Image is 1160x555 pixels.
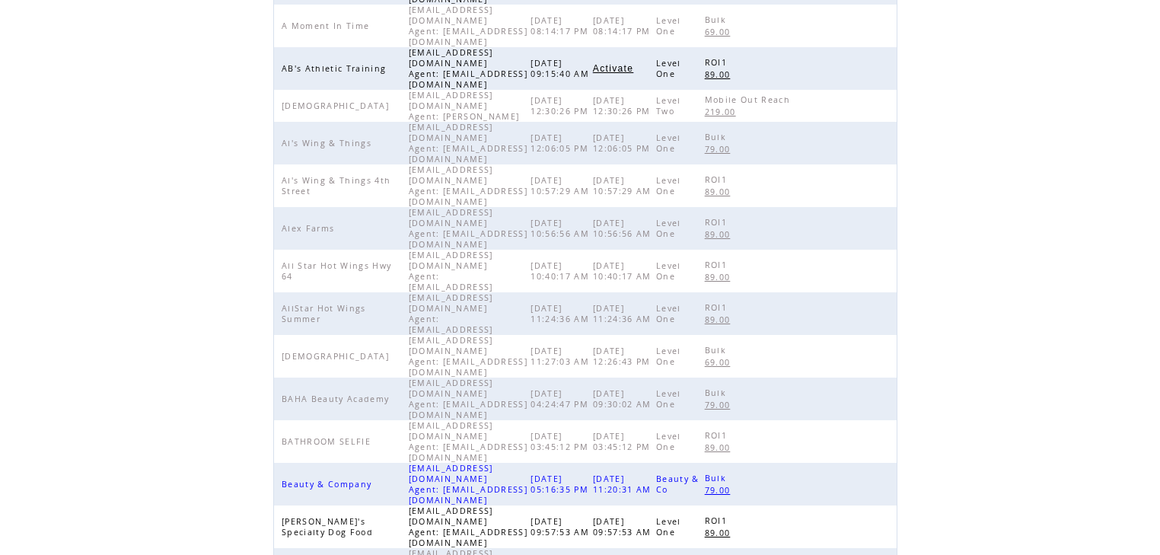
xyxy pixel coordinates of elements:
span: ROI1 [705,430,731,441]
span: [DATE] 09:15:40 AM [531,58,593,79]
a: 89.00 [705,441,738,454]
span: [DATE] 05:16:35 PM [531,474,592,495]
span: Level One [656,260,681,282]
span: Level One [656,431,681,452]
a: 69.00 [705,356,738,368]
a: 89.00 [705,526,738,539]
span: [EMAIL_ADDRESS][DOMAIN_NAME] Agent: [EMAIL_ADDRESS] [409,250,497,292]
span: [DATE] 09:57:53 AM [593,516,655,537]
a: 89.00 [705,68,738,81]
span: [PERSON_NAME]'s Specialty Dog Food [282,516,377,537]
span: 69.00 [705,357,735,368]
span: Bulk [705,14,730,25]
a: Activate [593,64,633,73]
span: [DATE] 10:57:29 AM [593,175,655,196]
span: [DATE] 12:06:05 PM [531,132,592,154]
span: [DATE] 10:40:17 AM [593,260,655,282]
span: Activate [593,63,633,74]
span: [DATE] 08:14:17 PM [531,15,592,37]
span: Mobile Out Reach [705,94,794,105]
span: [EMAIL_ADDRESS][DOMAIN_NAME] Agent: [PERSON_NAME] [409,90,524,122]
span: AB's Athletic Training [282,63,390,74]
span: ROI1 [705,260,731,270]
span: 89.00 [705,442,735,453]
span: [DATE] 10:57:29 AM [531,175,593,196]
span: 89.00 [705,314,735,325]
span: Level One [656,175,681,196]
span: 69.00 [705,27,735,37]
span: Alex Farms [282,223,338,234]
a: 219.00 [705,105,744,118]
a: 89.00 [705,313,738,326]
span: Level One [656,303,681,324]
span: [DATE] 08:14:17 PM [593,15,655,37]
span: [EMAIL_ADDRESS][DOMAIN_NAME] Agent: [EMAIL_ADDRESS][DOMAIN_NAME] [409,463,527,506]
span: [DATE] 10:56:56 AM [593,218,655,239]
span: [DEMOGRAPHIC_DATA] [282,100,393,111]
span: 79.00 [705,485,735,496]
span: [DATE] 03:45:12 PM [593,431,655,452]
a: 89.00 [705,270,738,283]
span: Level One [656,346,681,367]
a: 89.00 [705,185,738,198]
span: 89.00 [705,69,735,80]
span: [DATE] 04:24:47 PM [531,388,592,410]
span: Level One [656,516,681,537]
span: [DATE] 09:57:53 AM [531,516,593,537]
span: Bulk [705,388,730,398]
span: Beauty & Company [282,479,375,490]
a: 79.00 [705,142,738,155]
span: [DATE] 03:45:12 PM [531,431,592,452]
span: [DATE] 11:27:03 AM [531,346,593,367]
span: 89.00 [705,187,735,197]
span: [EMAIL_ADDRESS][DOMAIN_NAME] Agent: [EMAIL_ADDRESS][DOMAIN_NAME] [409,506,527,548]
span: [DATE] 11:24:36 AM [531,303,593,324]
span: [EMAIL_ADDRESS][DOMAIN_NAME] Agent: [EMAIL_ADDRESS][DOMAIN_NAME] [409,5,527,47]
span: 79.00 [705,144,735,155]
a: 69.00 [705,25,738,38]
span: 89.00 [705,272,735,282]
span: [DATE] 12:26:43 PM [593,346,655,367]
a: 89.00 [705,228,738,241]
span: [DATE] 09:30:02 AM [593,388,655,410]
span: Level One [656,15,681,37]
span: BAHA Beauty Academy [282,394,393,404]
span: 89.00 [705,528,735,538]
span: [EMAIL_ADDRESS][DOMAIN_NAME] Agent: [EMAIL_ADDRESS][DOMAIN_NAME] [409,378,527,420]
span: [DATE] 11:20:31 AM [593,474,655,495]
span: Bulk [705,132,730,142]
span: [DATE] 12:06:05 PM [593,132,655,154]
span: Bulk [705,473,730,483]
span: Level Two [656,95,681,116]
span: ROI1 [705,174,731,185]
span: [EMAIL_ADDRESS][DOMAIN_NAME] Agent: [EMAIL_ADDRESS][DOMAIN_NAME] [409,164,527,207]
span: [EMAIL_ADDRESS][DOMAIN_NAME] Agent: [EMAIL_ADDRESS][DOMAIN_NAME] [409,420,527,463]
span: Level One [656,388,681,410]
span: Level One [656,218,681,239]
span: A Moment In Time [282,21,373,31]
span: All Star Hot Wings Hwy 64 [282,260,391,282]
span: [DATE] 11:24:36 AM [593,303,655,324]
a: 79.00 [705,398,738,411]
span: 79.00 [705,400,735,410]
a: 79.00 [705,483,738,496]
span: Level One [656,132,681,154]
span: [EMAIL_ADDRESS][DOMAIN_NAME] Agent: [EMAIL_ADDRESS][DOMAIN_NAME] [409,122,527,164]
span: [EMAIL_ADDRESS][DOMAIN_NAME] Agent: [EMAIL_ADDRESS] [409,292,497,335]
span: Al's Wing & Things 4th Street [282,175,390,196]
span: [EMAIL_ADDRESS][DOMAIN_NAME] Agent: [EMAIL_ADDRESS][DOMAIN_NAME] [409,47,527,90]
span: [EMAIL_ADDRESS][DOMAIN_NAME] Agent: [EMAIL_ADDRESS][DOMAIN_NAME] [409,335,527,378]
span: Bulk [705,345,730,356]
span: ROI1 [705,515,731,526]
span: Level One [656,58,681,79]
span: [DATE] 12:30:26 PM [593,95,655,116]
span: AllStar Hot Wings Summer [282,303,366,324]
span: ROI1 [705,217,731,228]
span: [DATE] 12:30:26 PM [531,95,592,116]
span: [EMAIL_ADDRESS][DOMAIN_NAME] Agent: [EMAIL_ADDRESS][DOMAIN_NAME] [409,207,527,250]
span: BATHROOM SELFIE [282,436,374,447]
span: [DEMOGRAPHIC_DATA] [282,351,393,362]
span: [DATE] 10:56:56 AM [531,218,593,239]
span: Al's Wing & Things [282,138,375,148]
span: ROI1 [705,57,731,68]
